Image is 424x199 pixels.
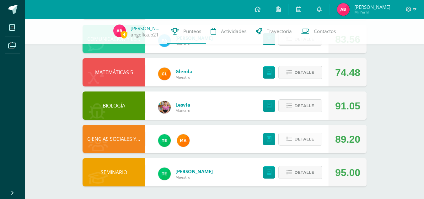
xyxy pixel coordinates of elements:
span: Detalle [294,100,314,112]
span: Maestro [175,75,192,80]
a: angelica.b21 [131,31,159,38]
div: BIOLOGÍA [83,91,145,120]
a: [PERSON_NAME] [175,168,213,174]
span: [PERSON_NAME] [354,4,390,10]
img: 43d3dab8d13cc64d9a3940a0882a4dc3.png [158,168,171,180]
a: Contactos [297,19,341,44]
a: [PERSON_NAME] [131,25,162,31]
a: Lesvia [175,102,190,108]
span: Contactos [314,28,336,35]
span: Punteos [183,28,201,35]
div: 95.00 [335,158,360,187]
div: 74.48 [335,58,360,87]
img: 7115e4ef1502d82e30f2a52f7cb22b3f.png [158,68,171,80]
div: SEMINARIO [83,158,145,186]
span: 4 [121,30,127,38]
div: MATEMÁTICAS 5 [83,58,145,86]
img: defd27c35b3b81fa13f74b54613cb6f6.png [113,25,126,37]
img: e8319d1de0642b858999b202df7e829e.png [158,101,171,113]
span: Maestro [175,174,213,180]
a: Glenda [175,68,192,75]
span: Mi Perfil [354,9,390,15]
img: defd27c35b3b81fa13f74b54613cb6f6.png [337,3,350,16]
div: 89.20 [335,125,360,153]
span: Detalle [294,133,314,145]
a: Trayectoria [251,19,297,44]
img: 43d3dab8d13cc64d9a3940a0882a4dc3.png [158,134,171,147]
button: Detalle [278,99,322,112]
span: Detalle [294,67,314,78]
div: CIENCIAS SOCIALES Y FORMACIÓN CIUDADANA 5 [83,125,145,153]
button: Detalle [278,166,322,179]
span: Detalle [294,167,314,178]
a: Actividades [206,19,251,44]
a: Punteos [167,19,206,44]
img: 266030d5bbfb4fab9f05b9da2ad38396.png [177,134,190,147]
button: Detalle [278,133,322,146]
span: Trayectoria [267,28,292,35]
span: Maestro [175,108,190,113]
button: Detalle [278,66,322,79]
span: Actividades [221,28,246,35]
div: 91.05 [335,92,360,120]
